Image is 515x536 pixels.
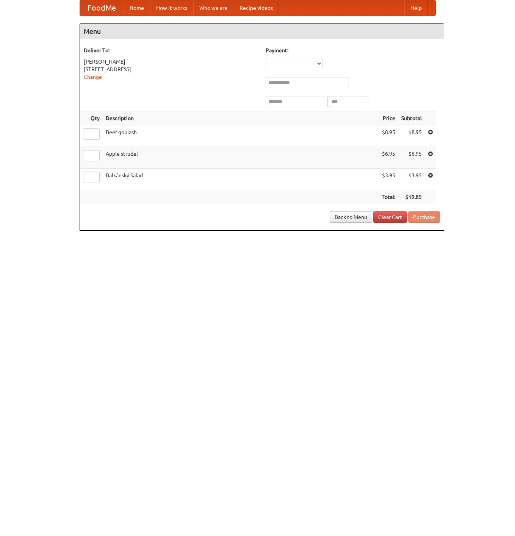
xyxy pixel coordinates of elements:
[84,58,258,66] div: [PERSON_NAME]
[103,111,379,125] th: Description
[266,47,440,54] h5: Payment:
[379,169,398,190] td: $3.95
[80,24,444,39] h4: Menu
[233,0,279,16] a: Recipe videos
[103,169,379,190] td: Balkánský Salad
[150,0,193,16] a: How it works
[379,190,398,204] th: Total:
[398,111,425,125] th: Subtotal
[398,147,425,169] td: $6.95
[379,147,398,169] td: $6.95
[84,66,258,73] div: [STREET_ADDRESS]
[398,169,425,190] td: $3.95
[330,211,372,223] a: Back to Menu
[80,111,103,125] th: Qty
[103,147,379,169] td: Apple strudel
[408,211,440,223] button: Purchase
[193,0,233,16] a: Who we are
[373,211,407,223] a: Clear Cart
[84,47,258,54] h5: Deliver To:
[404,0,428,16] a: Help
[124,0,150,16] a: Home
[398,125,425,147] td: $8.95
[84,74,102,80] a: Change
[398,190,425,204] th: $19.85
[80,0,124,16] a: FoodMe
[379,111,398,125] th: Price
[103,125,379,147] td: Beef goulash
[379,125,398,147] td: $8.95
